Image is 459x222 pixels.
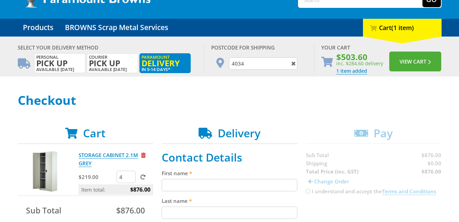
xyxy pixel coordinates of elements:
h2: Contact Details [162,151,297,164]
span: (1 item) [391,24,414,32]
span: inc. $284.60 delivery [336,60,383,67]
span: Delivery [141,59,189,67]
span: Paramount [141,55,189,67]
span: Courier [89,55,136,67]
div: Your Cart [321,43,441,52]
input: Type Postcode or Suburb [229,57,297,70]
p: Item total: [79,184,153,195]
img: STORAGE CABINET 2.1M GREY [24,151,65,192]
div: Cart [363,19,442,37]
label: First name [162,169,297,177]
div: Postcode for shipping [211,43,307,52]
span: Pick up [89,59,136,67]
a: Go to the Products page [18,19,58,37]
a: Remove from cart [141,152,146,158]
p: $219.00 [79,173,115,181]
span: Delivery [218,126,260,140]
label: Available [DATE] [34,53,85,73]
span: Personal [36,55,83,67]
span: $876.00 [130,184,150,195]
span: Pick up [36,59,83,67]
a: Go to the Checkout page [336,68,367,74]
input: Please enter your last name. [162,207,297,219]
a: Go to the BROWNS Scrap Metal Services page [60,19,173,37]
a: STORAGE CABINET 2.1M GREY [79,152,138,167]
label: Available [DATE] [87,53,138,73]
span: $876.00 [116,205,145,216]
div: Select your Delivery Method [18,43,198,52]
label: in 5-14 days* [139,53,191,73]
input: Please enter your first name. [162,179,297,191]
h1: Checkout [18,94,442,107]
span: Cart [83,126,106,140]
label: Last name [162,197,297,205]
span: $503.60 [336,54,383,60]
span: Sub Total [26,205,61,216]
button: View Cart [389,52,441,71]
